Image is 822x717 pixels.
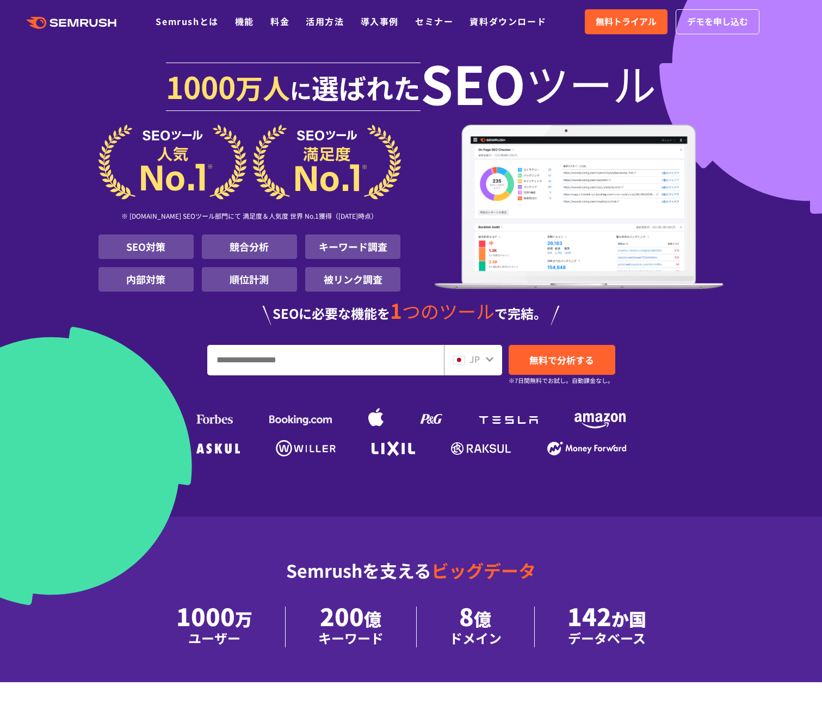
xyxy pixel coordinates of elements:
span: SEO [421,61,526,104]
a: 導入事例 [361,15,399,28]
li: 順位計測 [202,267,297,292]
li: SEO対策 [98,234,194,259]
span: 億 [364,606,381,631]
a: デモを申し込む [676,9,759,34]
a: Semrushとは [156,15,218,28]
div: ※ [DOMAIN_NAME] SEOツール部門にて 満足度＆人気度 世界 No.1獲得（[DATE]時点） [98,200,401,234]
a: セミナー [415,15,453,28]
span: 万人 [236,67,290,107]
input: URL、キーワードを入力してください [208,345,443,375]
span: JP [469,353,480,366]
div: ドメイン [449,628,502,647]
a: 活用方法 [306,15,344,28]
div: データベース [567,628,646,647]
span: 1000 [166,64,236,108]
a: 料金 [270,15,289,28]
span: 無料トライアル [596,15,657,29]
div: SEOに必要な機能を [98,300,724,325]
span: で完結。 [495,304,547,323]
span: 億 [474,606,491,631]
span: 1 [390,295,402,325]
li: 142 [535,607,679,647]
small: ※7日間無料でお試し。自動課金なし。 [509,375,614,386]
li: 被リンク調査 [305,267,400,292]
span: 選ばれた [312,67,421,107]
span: ビッグデータ [431,558,536,583]
div: Semrushを支える [98,552,724,607]
span: ツール [526,61,656,104]
span: デモを申し込む [687,15,748,29]
span: に [290,74,312,106]
span: か国 [611,606,646,631]
a: 資料ダウンロード [469,15,546,28]
li: 内部対策 [98,267,194,292]
div: キーワード [318,628,384,647]
li: キーワード調査 [305,234,400,259]
span: つのツール [402,298,495,324]
span: 無料で分析する [529,353,594,367]
li: 8 [417,607,535,647]
li: 200 [286,607,417,647]
a: 無料で分析する [509,345,615,375]
li: 競合分析 [202,234,297,259]
a: 無料トライアル [585,9,668,34]
a: 機能 [235,15,254,28]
